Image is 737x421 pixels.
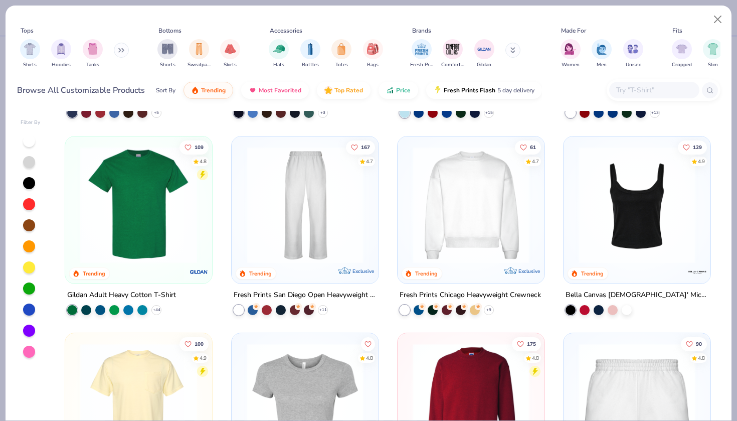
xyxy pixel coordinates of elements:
div: filter for Sweatpants [188,39,211,69]
div: 4.8 [365,354,373,362]
span: Top Rated [334,86,363,94]
button: Like [512,337,541,351]
button: Price [379,82,418,99]
img: Tanks Image [87,43,98,55]
div: Browse All Customizable Products [17,84,145,96]
div: Made For [561,26,586,35]
span: Cropped [672,61,692,69]
span: Skirts [224,61,237,69]
img: Totes Image [336,43,347,55]
div: 4.8 [532,354,539,362]
img: Comfort Colors Image [445,42,460,57]
span: Women [562,61,580,69]
img: df5250ff-6f61-4206-a12c-24931b20f13c [242,146,368,263]
img: 1358499d-a160-429c-9f1e-ad7a3dc244c9 [408,146,534,263]
span: + 15 [485,110,492,116]
span: Trending [201,86,226,94]
button: filter button [269,39,289,69]
span: + 13 [651,110,659,116]
div: 4.7 [365,158,373,165]
button: filter button [592,39,612,69]
div: Tops [21,26,34,35]
img: flash.gif [434,86,442,94]
button: Most Favorited [241,82,309,99]
button: filter button [703,39,723,69]
button: Fresh Prints Flash5 day delivery [426,82,542,99]
button: filter button [474,39,494,69]
div: filter for Hats [269,39,289,69]
button: filter button [300,39,320,69]
span: + 3 [320,110,325,116]
div: filter for Bottles [300,39,320,69]
div: filter for Bags [363,39,383,69]
div: Fresh Prints San Diego Open Heavyweight Sweatpants [234,289,377,302]
span: 167 [360,145,370,150]
div: filter for Unisex [623,39,643,69]
span: Sweatpants [188,61,211,69]
img: Gildan Image [477,42,492,57]
span: Fresh Prints Flash [444,86,495,94]
img: Skirts Image [225,43,236,55]
div: Gildan Adult Heavy Cotton T-Shirt [67,289,176,302]
input: Try "T-Shirt" [615,84,692,96]
span: Slim [708,61,718,69]
div: Brands [412,26,431,35]
div: Sort By [156,86,175,95]
span: + 11 [319,307,326,313]
img: Gildan logo [190,262,210,282]
img: Sweatpants Image [194,43,205,55]
div: filter for Tanks [83,39,103,69]
span: 5 day delivery [497,85,534,96]
img: trending.gif [191,86,199,94]
div: Bottoms [158,26,181,35]
img: Women Image [565,43,576,55]
div: filter for Women [561,39,581,69]
span: 175 [527,341,536,346]
button: filter button [188,39,211,69]
span: Price [396,86,411,94]
span: + 9 [486,307,491,313]
button: Like [360,337,375,351]
button: Like [179,337,209,351]
div: 4.9 [698,158,705,165]
div: Accessories [270,26,302,35]
div: Bella Canvas [DEMOGRAPHIC_DATA]' Micro Ribbed Scoop Tank [566,289,708,302]
div: filter for Men [592,39,612,69]
button: filter button [331,39,351,69]
div: filter for Shorts [157,39,177,69]
img: Hats Image [273,43,285,55]
div: filter for Slim [703,39,723,69]
img: db319196-8705-402d-8b46-62aaa07ed94f [75,146,202,263]
button: filter button [672,39,692,69]
button: filter button [20,39,40,69]
button: filter button [51,39,71,69]
img: Bottles Image [305,43,316,55]
img: Fresh Prints Image [414,42,429,57]
span: Exclusive [352,268,374,274]
span: 90 [696,341,702,346]
div: filter for Skirts [220,39,240,69]
button: Like [345,140,375,154]
span: + 44 [153,307,160,313]
button: Like [179,140,209,154]
button: filter button [623,39,643,69]
img: Cropped Image [676,43,687,55]
span: Shirts [23,61,37,69]
div: filter for Gildan [474,39,494,69]
div: filter for Hoodies [51,39,71,69]
img: Men Image [596,43,607,55]
span: Shorts [160,61,175,69]
button: Like [515,140,541,154]
button: filter button [561,39,581,69]
img: most_fav.gif [249,86,257,94]
img: Shorts Image [162,43,173,55]
button: filter button [363,39,383,69]
img: Bella + Canvas logo [687,262,707,282]
div: 4.8 [698,354,705,362]
div: filter for Totes [331,39,351,69]
div: Filter By [21,119,41,126]
div: Fresh Prints Chicago Heavyweight Crewneck [400,289,541,302]
div: filter for Comfort Colors [441,39,464,69]
span: Unisex [626,61,641,69]
img: TopRated.gif [324,86,332,94]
